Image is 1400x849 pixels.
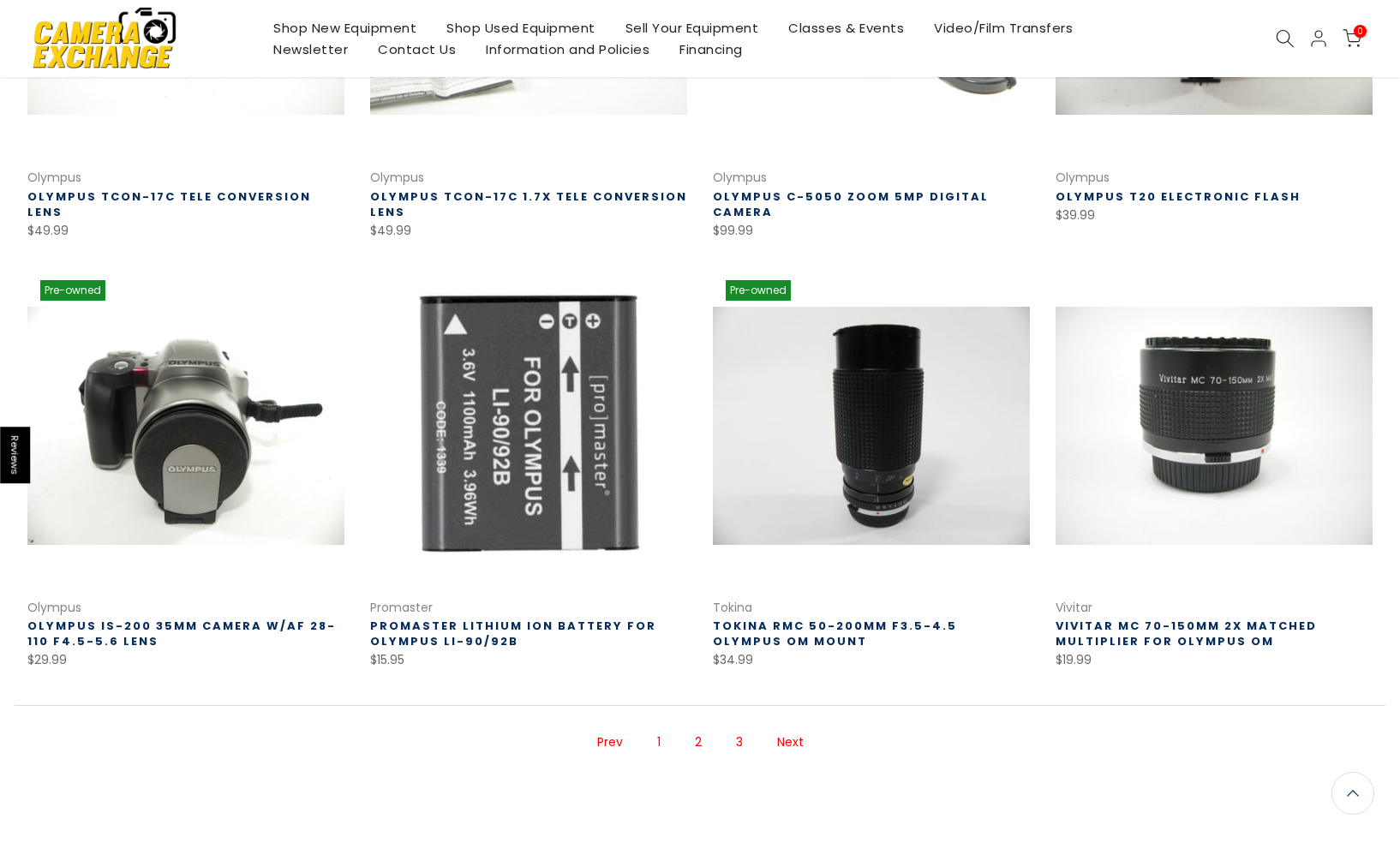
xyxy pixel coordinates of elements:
[1331,772,1374,815] a: Back to the top
[370,188,687,220] a: Olympus TCON-17c 1.7x Tele Conversion Lens
[27,649,344,671] div: $29.99
[727,727,751,757] a: Page 3
[370,649,687,671] div: $15.95
[363,39,471,60] a: Contact Us
[713,220,1030,242] div: $99.99
[1056,649,1373,671] div: $19.99
[27,188,311,220] a: Olympus TCON-17C Tele Conversion Lens
[27,599,81,616] a: Olympus
[1056,599,1092,616] a: Vivitar
[27,220,344,242] div: $49.99
[1056,188,1301,205] a: Olympus T20 Electronic Flash
[1354,25,1367,38] span: 0
[15,706,1385,786] nav: Pagination
[27,169,81,186] a: Olympus
[370,169,424,186] a: Olympus
[713,649,1030,671] div: $34.99
[1056,618,1317,649] a: Vivitar MC 70-150mm 2x Matched Multiplier for Olympus OM
[774,17,919,39] a: Classes & Events
[610,17,774,39] a: Sell Your Equipment
[665,39,758,60] a: Financing
[589,727,631,757] a: Prev
[432,17,611,39] a: Shop Used Equipment
[713,599,752,616] a: Tokina
[259,17,432,39] a: Shop New Equipment
[713,169,767,186] a: Olympus
[27,618,336,649] a: Olympus IS-200 35mm Camera w/AF 28-110 f4.5-5.6 lens
[769,727,812,757] a: Next
[370,618,656,649] a: Promaster Lithium Ion Battery for Olympus LI-90/92B
[1343,29,1361,48] a: 0
[649,727,669,757] a: Page 1
[713,618,957,649] a: Tokina RMC 50-200mm f3.5-4.5 Olympus OM Mount
[686,727,710,757] span: Page 2
[370,599,433,616] a: Promaster
[1056,205,1373,226] div: $39.99
[713,188,989,220] a: Olympus C-5050 Zoom 5mp Digital Camera
[471,39,665,60] a: Information and Policies
[259,39,363,60] a: Newsletter
[370,220,687,242] div: $49.99
[1056,169,1110,186] a: Olympus
[919,17,1088,39] a: Video/Film Transfers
